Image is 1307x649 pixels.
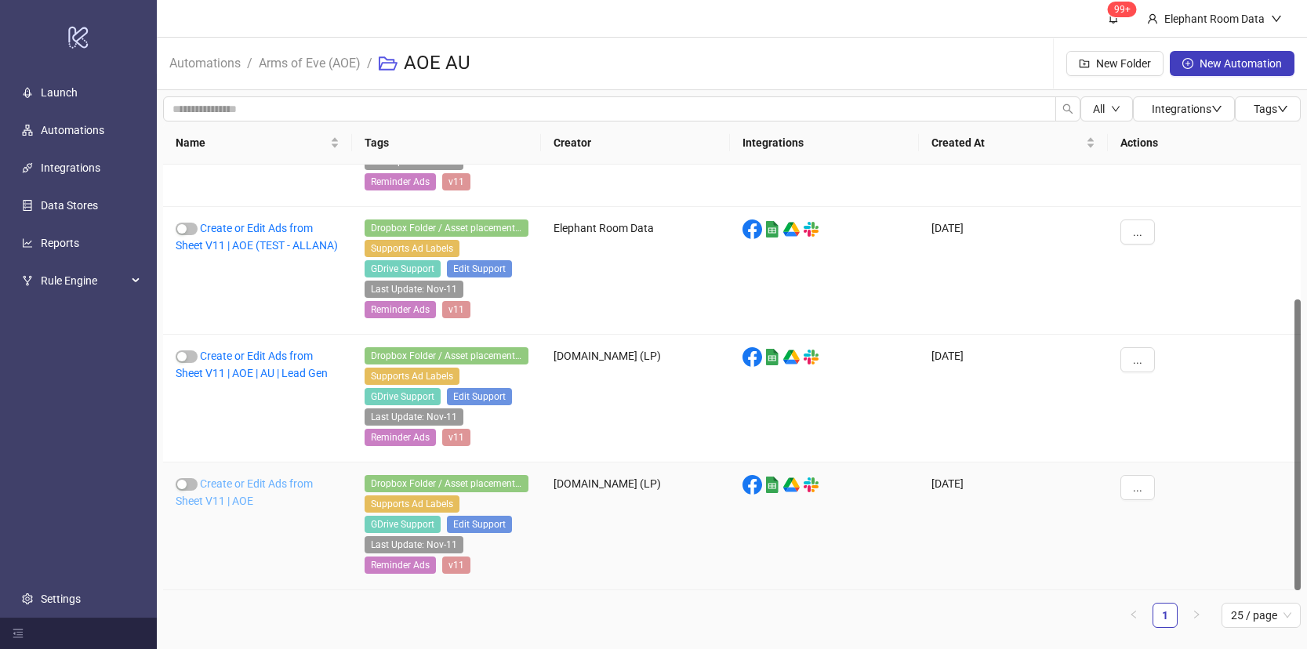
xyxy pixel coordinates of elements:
span: folder-add [1079,58,1090,69]
span: folder-open [379,54,398,73]
a: Create or Edit Ads from Sheet V11 | AOE [176,477,313,507]
button: Alldown [1080,96,1133,121]
th: Integrations [730,121,919,165]
span: Reminder Ads [365,173,436,190]
div: Elephant Room Data [1158,10,1271,27]
button: ... [1120,347,1155,372]
div: [DATE] [919,462,1108,590]
th: Actions [1108,121,1301,165]
a: Data Stores [41,199,98,212]
span: Reminder Ads [365,557,436,574]
span: v11 [442,429,470,446]
span: v11 [442,173,470,190]
span: right [1192,610,1201,619]
button: New Folder [1066,51,1164,76]
a: Launch [41,86,78,99]
h3: AOE AU [404,51,470,76]
span: down [1211,103,1222,114]
span: fork [22,275,33,286]
span: Dropbox Folder / Asset placement detection [365,347,528,364]
button: left [1121,603,1146,628]
span: ... [1133,226,1142,238]
span: Edit Support [447,260,512,277]
div: [DOMAIN_NAME] (LP) [541,462,730,590]
th: Creator [541,121,730,165]
span: Name [176,134,327,151]
span: Supports Ad Labels [365,240,459,257]
span: Reminder Ads [365,301,436,318]
a: Automations [166,53,244,71]
span: plus-circle [1182,58,1193,69]
span: left [1129,610,1138,619]
a: Create or Edit Ads from Sheet V11 | AOE (TEST - ALLANA) [176,222,338,252]
span: Edit Support [447,516,512,533]
li: Next Page [1184,603,1209,628]
span: Last Update: Nov-11 [365,408,463,426]
span: New Folder [1096,57,1151,70]
th: Created At [919,121,1108,165]
a: 1 [1153,604,1177,627]
th: Tags [352,121,541,165]
span: Supports Ad Labels [365,368,459,385]
span: 25 / page [1231,604,1291,627]
button: Integrationsdown [1133,96,1235,121]
a: Arms of Eve (AOE) [256,53,364,71]
a: Automations [41,124,104,136]
div: [DATE] [919,335,1108,462]
span: down [1277,103,1288,114]
li: / [367,38,372,89]
span: New Automation [1200,57,1282,70]
span: Last Update: Nov-11 [365,536,463,553]
div: [DATE] [919,207,1108,335]
span: Rule Engine [41,265,127,296]
div: [DOMAIN_NAME] (LP) [541,335,730,462]
button: New Automation [1170,51,1294,76]
button: ... [1120,475,1155,500]
li: / [247,38,252,89]
span: ... [1133,481,1142,494]
a: Reports [41,237,79,249]
span: user [1147,13,1158,24]
span: Last Update: Nov-11 [365,281,463,298]
span: v11 [442,557,470,574]
span: Created At [931,134,1083,151]
a: Create or Edit Ads from Sheet V11 | AOE | AU | Lead Gen [176,350,328,379]
span: v11 [442,301,470,318]
button: ... [1120,219,1155,245]
span: GDrive Support [365,388,441,405]
sup: 1714 [1108,2,1137,17]
a: Settings [41,593,81,605]
span: bell [1108,13,1119,24]
span: Dropbox Folder / Asset placement detection [365,219,528,237]
span: down [1271,13,1282,24]
span: menu-fold [13,628,24,639]
span: Reminder Ads [365,429,436,446]
th: Name [163,121,352,165]
div: Elephant Room Data [541,207,730,335]
span: down [1111,104,1120,114]
button: Tagsdown [1235,96,1301,121]
a: Integrations [41,161,100,174]
span: search [1062,103,1073,114]
li: Previous Page [1121,603,1146,628]
span: Integrations [1152,103,1222,115]
span: Dropbox Folder / Asset placement detection [365,475,528,492]
button: right [1184,603,1209,628]
span: GDrive Support [365,516,441,533]
span: All [1093,103,1105,115]
li: 1 [1153,603,1178,628]
span: GDrive Support [365,260,441,277]
span: Supports Ad Labels [365,495,459,513]
span: Edit Support [447,388,512,405]
span: Tags [1254,103,1288,115]
span: ... [1133,354,1142,366]
div: Page Size [1222,603,1301,628]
